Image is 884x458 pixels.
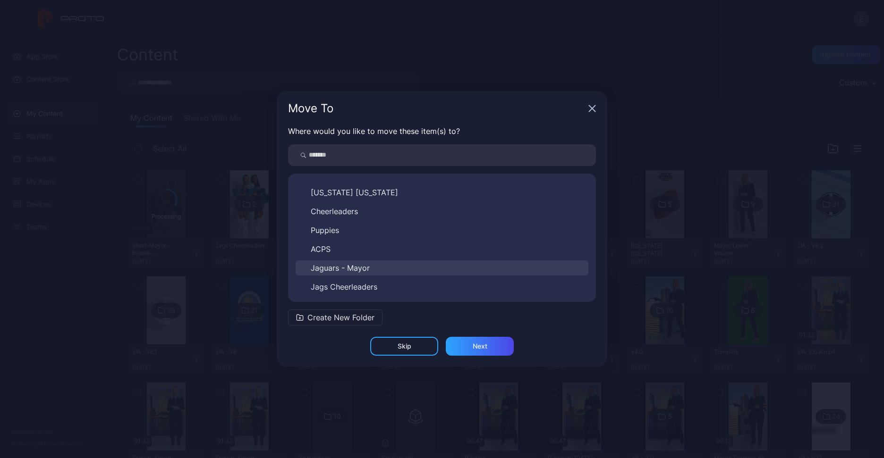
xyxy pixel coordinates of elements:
[311,243,331,255] span: ACPS
[296,223,588,238] button: Puppies
[311,187,398,198] span: [US_STATE] [US_STATE]
[446,337,514,356] button: Next
[398,342,411,350] div: Skip
[288,103,585,114] div: Move To
[311,262,370,274] span: Jaguars - Mayor
[296,204,588,219] button: Cheerleaders
[311,225,339,236] span: Puppies
[473,342,487,350] div: Next
[311,206,358,217] span: Cheerleaders
[311,281,377,292] span: Jags Cheerleaders
[296,185,588,200] button: [US_STATE] [US_STATE]
[307,312,374,323] span: Create New Folder
[288,309,382,325] button: Create New Folder
[370,337,438,356] button: Skip
[296,279,588,294] button: Jags Cheerleaders
[296,260,588,275] button: Jaguars - Mayor
[288,125,596,137] p: Where would you like to move these item(s) to?
[296,241,588,257] button: ACPS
